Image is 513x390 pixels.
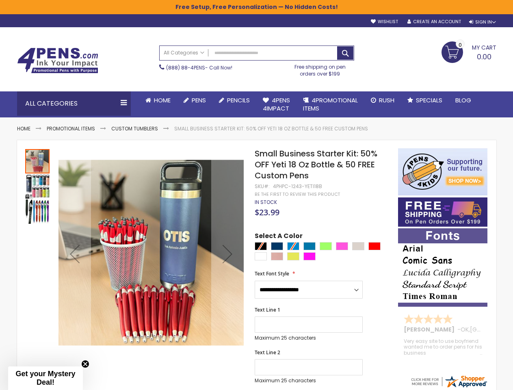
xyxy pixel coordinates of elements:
[398,228,487,307] img: font-personalization-examples
[256,91,297,118] a: 4Pens4impact
[81,360,89,368] button: Close teaser
[58,160,244,346] img: Small Business Starter Kit: 50% OFF Yeti 18 Oz Bottle & 50 FREE Custom Pens
[160,46,208,59] a: All Categories
[154,96,171,104] span: Home
[255,335,363,341] p: Maximum 25 characters
[58,148,91,359] div: Previous
[111,125,158,132] a: Custom Tumblers
[255,306,280,313] span: Text Line 1
[416,96,442,104] span: Specials
[320,242,332,250] div: Green Light
[192,96,206,104] span: Pens
[255,232,303,243] span: Select A Color
[401,91,449,109] a: Specials
[255,183,270,190] strong: SKU
[398,197,487,227] img: Free shipping on orders over $199
[303,252,316,260] div: Neon Pink
[25,174,50,199] img: Small Business Starter Kit: 50% OFF Yeti 18 Oz Bottle & 50 FREE Custom Pens
[25,199,50,224] div: Small Business Starter Kit: 50% OFF Yeti 18 Oz Bottle & 50 FREE Custom Pens
[139,91,177,109] a: Home
[303,242,316,250] div: Aqua
[164,50,204,56] span: All Categories
[255,199,277,206] div: Availability
[17,48,98,74] img: 4Pens Custom Pens and Promotional Products
[255,191,340,197] a: Be the first to review this product
[455,96,471,104] span: Blog
[255,207,279,218] span: $23.99
[255,252,267,260] div: White
[398,148,487,195] img: 4pens 4 kids
[15,370,75,386] span: Get your Mystery Deal!
[442,41,496,62] a: 0.00 0
[271,242,283,250] div: Navy Blue
[17,125,30,132] a: Home
[177,91,212,109] a: Pens
[8,366,83,390] div: Get your Mystery Deal!Close teaser
[255,199,277,206] span: In stock
[459,41,462,49] span: 0
[166,64,205,71] a: (888) 88-4PENS
[25,199,50,224] img: Small Business Starter Kit: 50% OFF Yeti 18 Oz Bottle & 50 FREE Custom Pens
[271,252,283,260] div: Peach
[255,377,363,384] p: Maximum 25 characters
[255,148,377,181] span: Small Business Starter Kit: 50% OFF Yeti 18 Oz Bottle & 50 FREE Custom Pens
[211,148,244,359] div: Next
[47,125,95,132] a: Promotional Items
[477,52,491,62] span: 0.00
[352,242,364,250] div: Sand
[287,252,299,260] div: Neon Lime
[212,91,256,109] a: Pencils
[166,64,232,71] span: - Call Now!
[17,91,131,116] div: All Categories
[286,61,354,77] div: Free shipping on pen orders over $199
[255,349,280,356] span: Text Line 2
[336,242,348,250] div: Pink
[303,96,358,113] span: 4PROMOTIONAL ITEMS
[273,183,322,190] div: 4PHPC-1243-YETI18B
[255,270,289,277] span: Text Font Style
[368,242,381,250] div: Red
[297,91,364,118] a: 4PROMOTIONALITEMS
[469,19,496,25] div: Sign In
[449,91,478,109] a: Blog
[364,91,401,109] a: Rush
[407,19,461,25] a: Create an Account
[263,96,290,113] span: 4Pens 4impact
[227,96,250,104] span: Pencils
[174,126,368,132] li: Small Business Starter Kit: 50% OFF Yeti 18 Oz Bottle & 50 FREE Custom Pens
[379,96,394,104] span: Rush
[371,19,398,25] a: Wishlist
[25,148,50,173] div: Small Business Starter Kit: 50% OFF Yeti 18 Oz Bottle & 50 FREE Custom Pens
